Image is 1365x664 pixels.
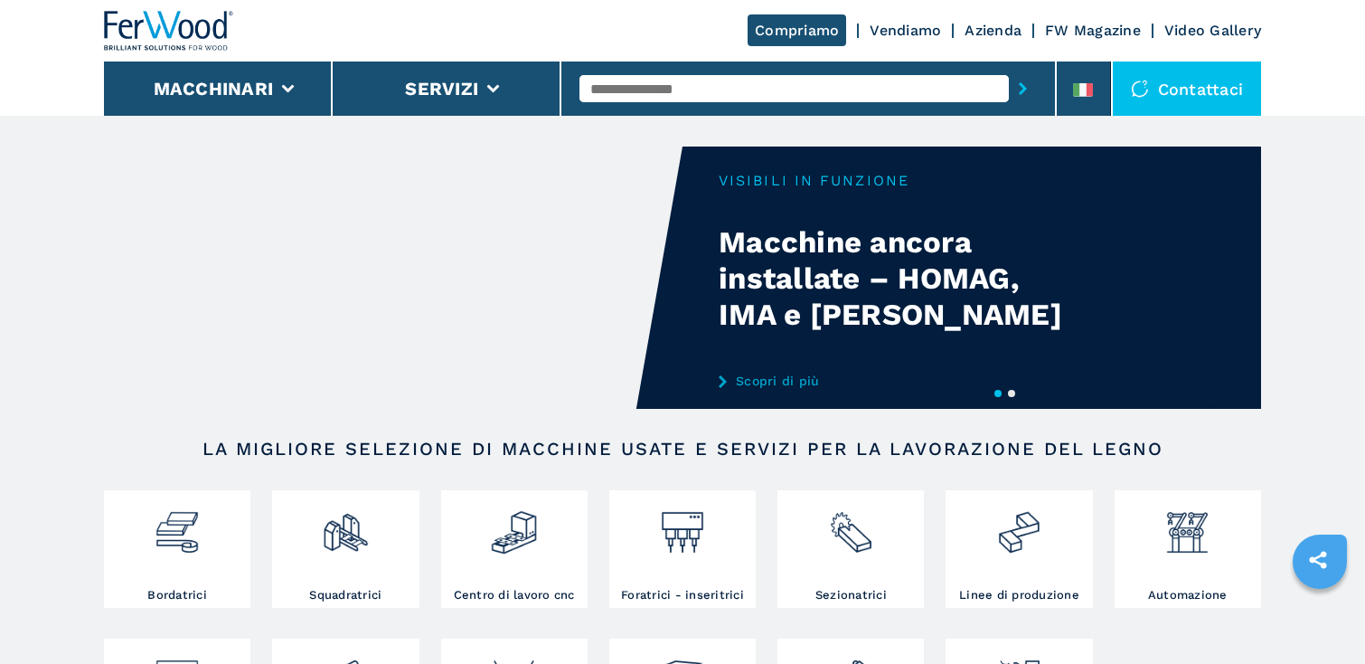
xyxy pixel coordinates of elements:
[147,587,207,603] h3: Bordatrici
[1009,68,1037,109] button: submit-button
[1045,22,1141,39] a: FW Magazine
[815,587,887,603] h3: Sezionatrici
[748,14,846,46] a: Compriamo
[995,495,1043,556] img: linee_di_produzione_2.png
[1115,490,1261,608] a: Automazione
[959,587,1079,603] h3: Linee di produzione
[1163,495,1211,556] img: automazione.png
[1008,390,1015,397] button: 2
[946,490,1092,608] a: Linee di produzione
[162,438,1203,460] h2: LA MIGLIORE SELEZIONE DI MACCHINE USATE E SERVIZI PER LA LAVORAZIONE DEL LEGNO
[405,78,478,100] button: Servizi
[322,495,370,556] img: squadratrici_2.png
[609,490,756,608] a: Foratrici - inseritrici
[104,147,682,409] video: Your browser does not support the video tag.
[658,495,706,556] img: foratrici_inseritrici_2.png
[777,490,924,608] a: Sezionatrici
[104,11,234,51] img: Ferwood
[153,495,201,556] img: bordatrici_1.png
[1148,587,1228,603] h3: Automazione
[309,587,381,603] h3: Squadratrici
[1164,22,1261,39] a: Video Gallery
[1131,80,1149,98] img: Contattaci
[441,490,588,608] a: Centro di lavoro cnc
[104,490,250,608] a: Bordatrici
[719,374,1073,388] a: Scopri di più
[1295,537,1341,583] a: sharethis
[1113,62,1262,116] div: Contattaci
[490,495,538,556] img: centro_di_lavoro_cnc_2.png
[870,22,941,39] a: Vendiamo
[621,587,744,603] h3: Foratrici - inseritrici
[994,390,1002,397] button: 1
[965,22,1021,39] a: Azienda
[154,78,274,100] button: Macchinari
[827,495,875,556] img: sezionatrici_2.png
[454,587,575,603] h3: Centro di lavoro cnc
[272,490,419,608] a: Squadratrici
